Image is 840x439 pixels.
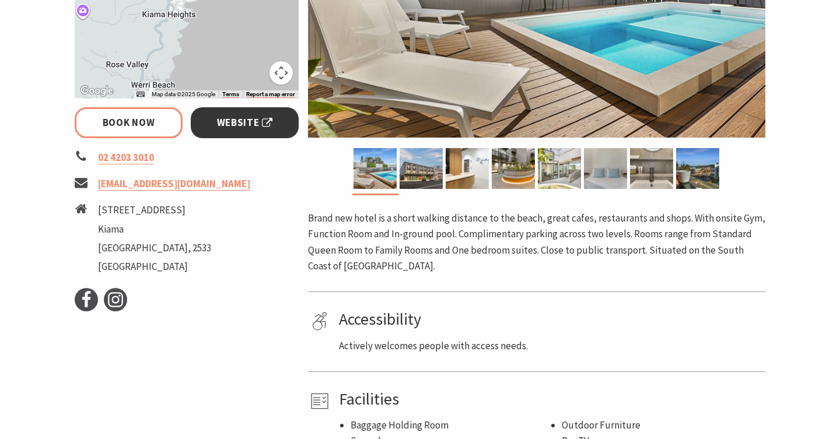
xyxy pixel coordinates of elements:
[351,417,550,433] li: Baggage Holding Room
[246,91,295,98] a: Report a map error
[400,148,443,189] img: Exterior
[339,338,761,354] p: Actively welcomes people with access needs.
[152,91,215,97] span: Map data ©2025 Google
[217,115,273,131] span: Website
[269,61,293,85] button: Map camera controls
[98,151,154,164] a: 02 4203 3010
[191,107,299,138] a: Website
[98,177,250,191] a: [EMAIL_ADDRESS][DOMAIN_NAME]
[353,148,397,189] img: Pool
[538,148,581,189] img: Courtyard
[339,310,761,329] h4: Accessibility
[222,91,239,98] a: Terms (opens in new tab)
[676,148,719,189] img: View from Ocean Room, Juliette Balcony
[630,148,673,189] img: bathroom
[308,210,765,274] p: Brand new hotel is a short walking distance to the beach, great cafes, restaurants and shops. Wit...
[492,148,535,189] img: Courtyard
[98,259,211,275] li: [GEOGRAPHIC_DATA]
[339,389,761,409] h4: Facilities
[78,83,116,99] a: Open this area in Google Maps (opens a new window)
[75,107,183,138] a: Book Now
[98,240,211,256] li: [GEOGRAPHIC_DATA], 2533
[136,90,145,99] button: Keyboard shortcuts
[98,202,211,218] li: [STREET_ADDRESS]
[98,222,211,237] li: Kiama
[78,83,116,99] img: Google
[562,417,761,433] li: Outdoor Furniture
[584,148,627,189] img: Beds
[446,148,489,189] img: Reception and Foyer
